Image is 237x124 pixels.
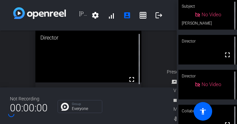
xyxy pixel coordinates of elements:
[61,103,69,111] img: Chat Icon
[103,7,119,23] button: signal_cellular_alt
[128,75,136,83] mat-icon: fullscreen
[13,7,66,19] img: white-gradient.svg
[171,78,179,86] mat-icon: screen_share_outline
[35,29,141,47] div: Director
[178,105,237,117] div: Collaborator
[173,115,181,123] mat-icon: mic_none
[139,11,147,19] mat-icon: grid_on
[173,96,181,104] mat-icon: videocam_outline
[10,100,48,116] span: 00:00:00
[199,107,207,115] mat-icon: accessibility
[72,102,99,106] p: Group
[223,51,231,59] mat-icon: fullscreen
[155,11,163,19] mat-icon: logout
[66,7,87,23] span: [PERSON_NAME]
[72,107,99,111] p: Everyone
[10,95,48,102] div: Not Recording
[173,87,185,94] span: Video
[178,70,237,82] div: Director
[167,106,233,113] div: Mic
[123,11,131,19] mat-icon: account_box
[91,11,99,19] mat-icon: settings
[202,81,221,87] span: No Video
[167,68,233,75] div: Present
[178,35,237,48] div: Director
[202,12,221,18] span: No Video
